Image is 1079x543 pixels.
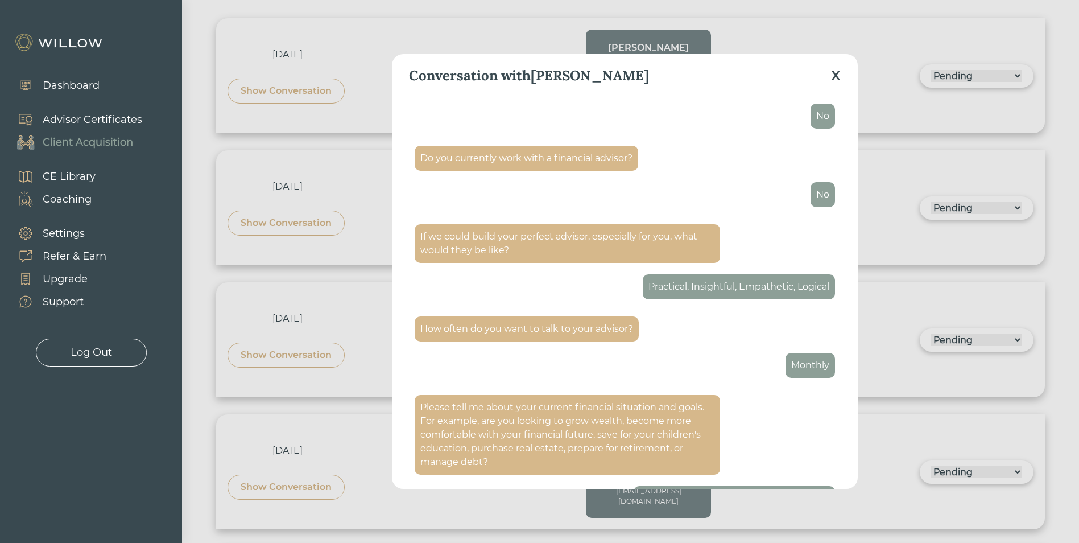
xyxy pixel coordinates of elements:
[791,359,829,372] div: Monthly
[43,294,84,310] div: Support
[14,34,105,52] img: Willow
[648,280,829,294] div: Practical, Insightful, Empathetic, Logical
[6,74,100,97] a: Dashboard
[420,230,714,257] div: If we could build your perfect advisor, especially for you, what would they be like?
[43,135,133,150] div: Client Acquisition
[420,401,714,469] div: Please tell me about your current financial situation and goals. For example, are you looking to ...
[6,108,142,131] a: Advisor Certificates
[6,165,96,188] a: CE Library
[43,112,142,127] div: Advisor Certificates
[409,65,649,86] div: Conversation with [PERSON_NAME]
[43,169,96,184] div: CE Library
[6,188,96,211] a: Coaching
[816,188,829,201] div: No
[420,322,633,336] div: How often do you want to talk to your advisor?
[43,226,85,241] div: Settings
[420,151,632,165] div: Do you currently work with a financial advisor?
[6,131,142,154] a: Client Acquisition
[43,271,88,287] div: Upgrade
[6,222,106,245] a: Settings
[816,109,829,123] div: No
[43,78,100,93] div: Dashboard
[6,268,106,290] a: Upgrade
[831,65,841,86] div: X
[6,245,106,268] a: Refer & Earn
[43,192,92,207] div: Coaching
[71,345,112,360] div: Log Out
[43,249,106,264] div: Refer & Earn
